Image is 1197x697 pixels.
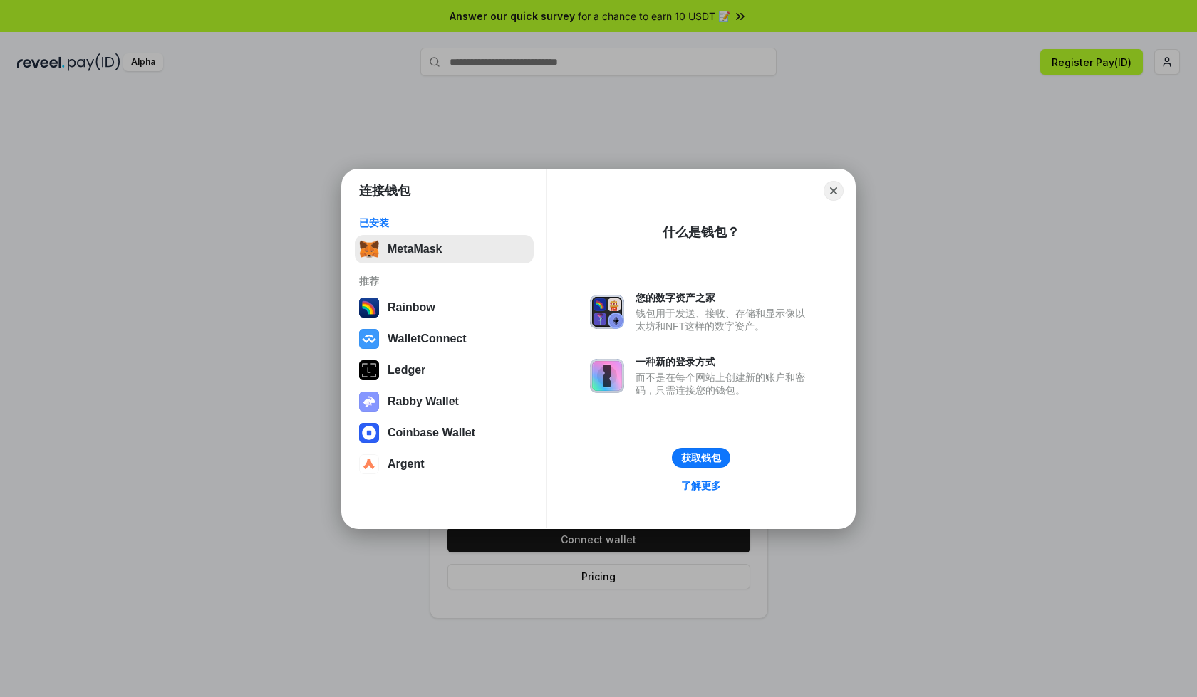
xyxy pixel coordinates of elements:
[359,239,379,259] img: svg+xml,%3Csvg%20fill%3D%22none%22%20height%3D%2233%22%20viewBox%3D%220%200%2035%2033%22%20width%...
[355,387,534,416] button: Rabby Wallet
[636,355,812,368] div: 一种新的登录方式
[388,301,435,314] div: Rainbow
[359,216,529,229] div: 已安装
[636,307,812,332] div: 钱包用于发送、接收、存储和显示像以太坊和NFT这样的数字资产。
[359,392,379,412] img: svg+xml,%3Csvg%20xmlns%3D%22http%3A%2F%2Fwww.w3.org%2F2000%2Fsvg%22%20fill%3D%22none%22%20viewBox...
[355,293,534,322] button: Rainbow
[388,458,425,471] div: Argent
[359,360,379,380] img: svg+xml,%3Csvg%20xmlns%3D%22http%3A%2F%2Fwww.w3.org%2F2000%2Fsvg%22%20width%3D%2228%22%20height%3...
[388,395,459,408] div: Rabby Wallet
[681,451,721,464] div: 获取钱包
[355,235,534,263] button: MetaMask
[590,359,624,393] img: svg+xml,%3Csvg%20xmlns%3D%22http%3A%2F%2Fwww.w3.org%2F2000%2Fsvg%22%20fill%3D%22none%22%20viewBox...
[359,454,379,474] img: svg+xml,%3Csvg%20width%3D%2228%22%20height%3D%2228%22%20viewBox%3D%220%200%2028%2028%22%20fill%3D...
[359,275,529,288] div: 推荐
[388,332,467,345] div: WalletConnect
[673,476,730,495] a: 了解更多
[663,224,740,241] div: 什么是钱包？
[355,325,534,353] button: WalletConnect
[359,298,379,318] img: svg+xml,%3Csvg%20width%3D%22120%22%20height%3D%22120%22%20viewBox%3D%220%200%20120%20120%22%20fil...
[355,419,534,447] button: Coinbase Wallet
[824,181,844,201] button: Close
[388,426,475,439] div: Coinbase Wallet
[355,450,534,478] button: Argent
[359,423,379,443] img: svg+xml,%3Csvg%20width%3D%2228%22%20height%3D%2228%22%20viewBox%3D%220%200%2028%2028%22%20fill%3D...
[388,243,442,256] div: MetaMask
[359,329,379,349] img: svg+xml,%3Csvg%20width%3D%2228%22%20height%3D%2228%22%20viewBox%3D%220%200%2028%2028%22%20fill%3D...
[388,364,425,377] div: Ledger
[681,479,721,492] div: 了解更多
[636,291,812,304] div: 您的数字资产之家
[590,295,624,329] img: svg+xml,%3Csvg%20xmlns%3D%22http%3A%2F%2Fwww.w3.org%2F2000%2Fsvg%22%20fill%3D%22none%22%20viewBox...
[636,371,812,397] div: 而不是在每个网站上创建新的账户和密码，只需连接您的钱包。
[355,356,534,384] button: Ledger
[672,448,730,468] button: 获取钱包
[359,182,410,199] h1: 连接钱包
